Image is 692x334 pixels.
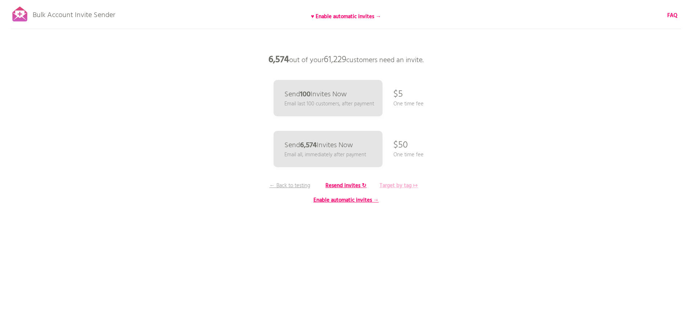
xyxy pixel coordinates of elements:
b: Resend invites ↻ [325,181,367,190]
a: Send100Invites Now Email last 100 customers, after payment [274,80,383,116]
p: Email last 100 customers, after payment [284,100,374,108]
p: Email all, immediately after payment [284,151,366,159]
a: FAQ [667,12,677,20]
b: FAQ [667,11,677,20]
b: ♥ Enable automatic invites → [311,12,381,21]
a: Send6,574Invites Now Email all, immediately after payment [274,131,383,167]
p: Send Invites Now [284,142,353,149]
p: Bulk Account Invite Sender [33,4,115,23]
b: 6,574 [300,140,317,151]
b: Enable automatic invites → [313,196,379,205]
b: 6,574 [268,53,289,67]
b: Target by tag ↦ [380,181,418,190]
span: 61,229 [324,53,346,67]
p: ← Back to testing [263,182,317,190]
p: $5 [393,84,403,105]
p: $50 [393,134,408,156]
b: 100 [300,89,311,100]
p: One time fee [393,100,424,108]
p: out of your customers need an invite. [237,49,455,71]
p: Send Invites Now [284,91,347,98]
p: One time fee [393,151,424,159]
